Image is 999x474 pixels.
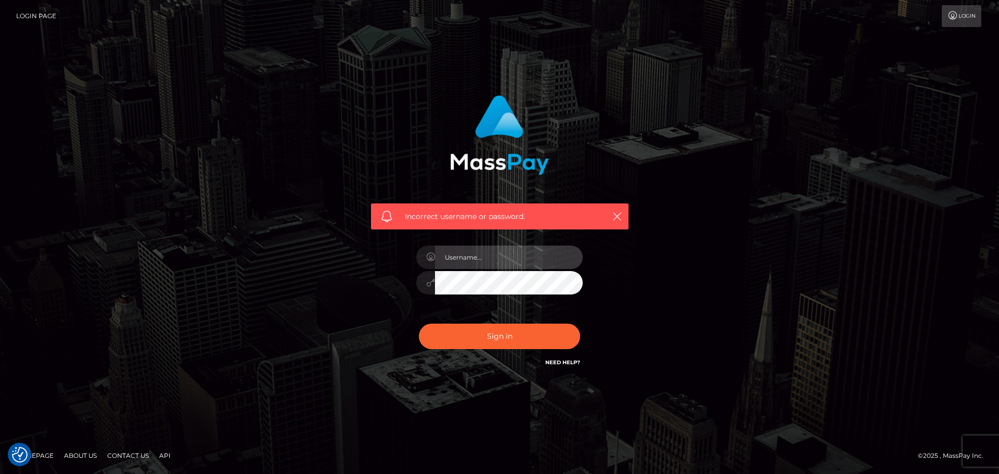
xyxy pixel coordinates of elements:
[419,324,580,349] button: Sign in
[12,447,28,463] button: Consent Preferences
[545,359,580,366] a: Need Help?
[942,5,981,27] a: Login
[103,447,153,464] a: Contact Us
[60,447,101,464] a: About Us
[918,450,991,462] div: © 2025 , MassPay Inc.
[16,5,56,27] a: Login Page
[435,246,583,269] input: Username...
[450,95,549,175] img: MassPay Login
[12,447,28,463] img: Revisit consent button
[405,211,595,222] span: Incorrect username or password.
[155,447,175,464] a: API
[11,447,58,464] a: Homepage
